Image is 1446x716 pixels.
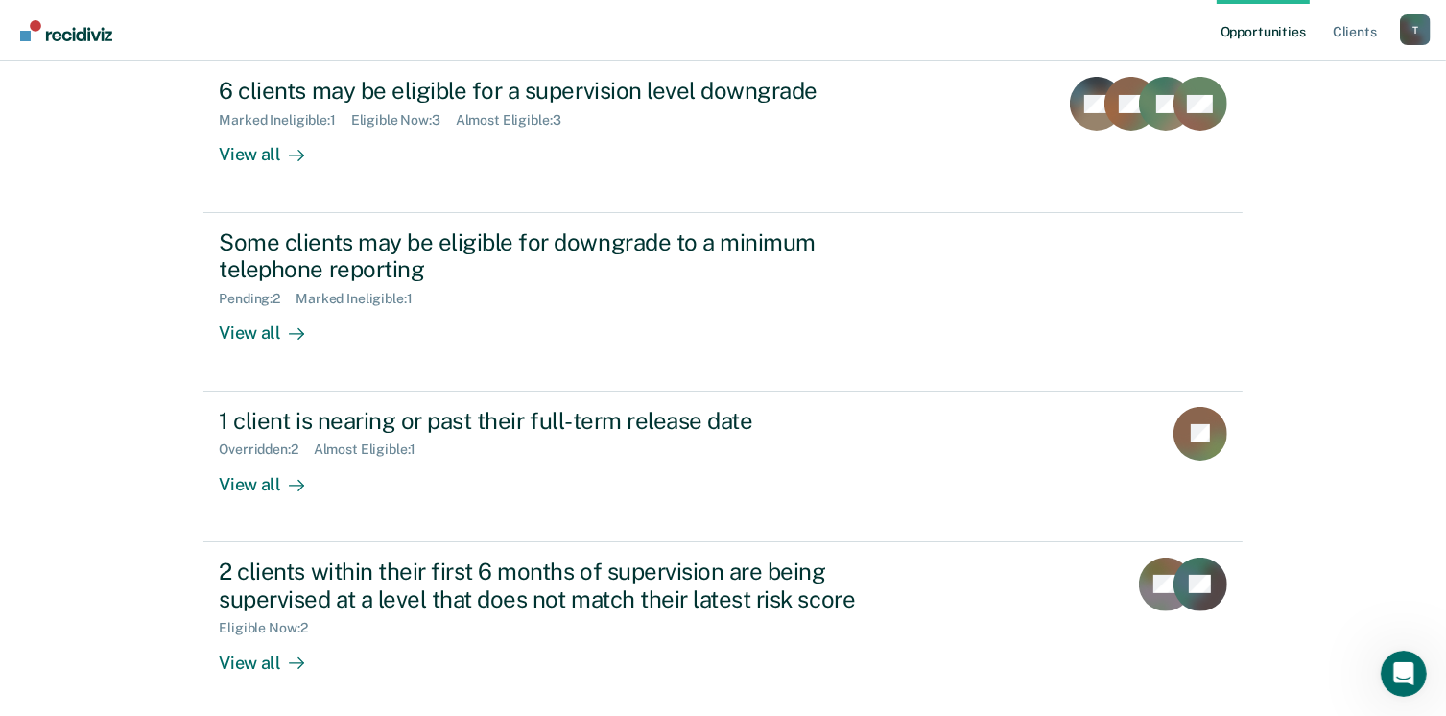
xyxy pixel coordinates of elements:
a: Some clients may be eligible for downgrade to a minimum telephone reportingPending:2Marked Inelig... [203,213,1242,392]
div: View all [219,307,326,345]
button: Profile dropdown button [1400,14,1431,45]
div: 6 clients may be eligible for a supervision level downgrade [219,77,892,105]
div: View all [219,636,326,674]
div: View all [219,129,326,166]
a: 1 client is nearing or past their full-term release dateOverridden:2Almost Eligible:1View all [203,392,1242,542]
img: Recidiviz [20,20,112,41]
div: Eligible Now : 3 [351,112,456,129]
div: Almost Eligible : 1 [314,442,432,458]
div: Overridden : 2 [219,442,313,458]
div: 1 client is nearing or past their full-term release date [219,407,892,435]
div: 2 clients within their first 6 months of supervision are being supervised at a level that does no... [219,558,892,613]
div: Marked Ineligible : 1 [219,112,350,129]
div: View all [219,458,326,495]
iframe: Intercom live chat [1381,651,1427,697]
div: Pending : 2 [219,291,296,307]
a: 6 clients may be eligible for a supervision level downgradeMarked Ineligible:1Eligible Now:3Almos... [203,60,1242,212]
div: Almost Eligible : 3 [456,112,577,129]
div: T [1400,14,1431,45]
div: Eligible Now : 2 [219,620,322,636]
div: Some clients may be eligible for downgrade to a minimum telephone reporting [219,228,892,284]
div: Marked Ineligible : 1 [296,291,427,307]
